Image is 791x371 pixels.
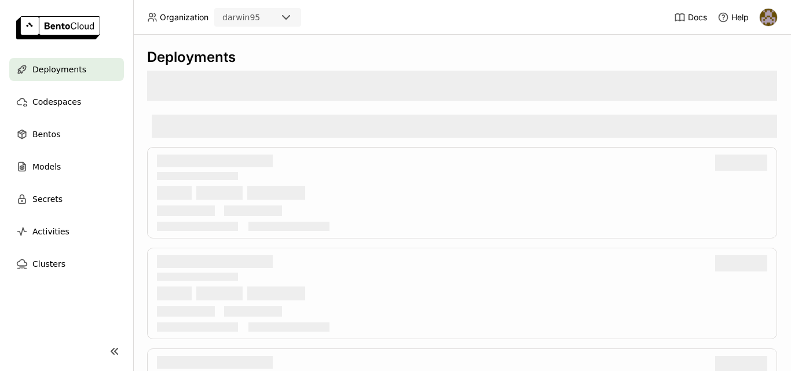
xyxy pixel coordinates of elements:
[32,127,60,141] span: Bentos
[16,16,100,39] img: logo
[32,257,65,271] span: Clusters
[222,12,260,23] div: darwin95
[9,58,124,81] a: Deployments
[9,90,124,113] a: Codespaces
[760,9,777,26] img: Darwin f
[147,49,777,66] div: Deployments
[32,160,61,174] span: Models
[160,12,208,23] span: Organization
[9,155,124,178] a: Models
[688,12,707,23] span: Docs
[9,188,124,211] a: Secrets
[261,12,262,24] input: Selected darwin95.
[9,252,124,276] a: Clusters
[32,192,63,206] span: Secrets
[717,12,749,23] div: Help
[9,220,124,243] a: Activities
[674,12,707,23] a: Docs
[32,95,81,109] span: Codespaces
[32,225,69,238] span: Activities
[9,123,124,146] a: Bentos
[731,12,749,23] span: Help
[32,63,86,76] span: Deployments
